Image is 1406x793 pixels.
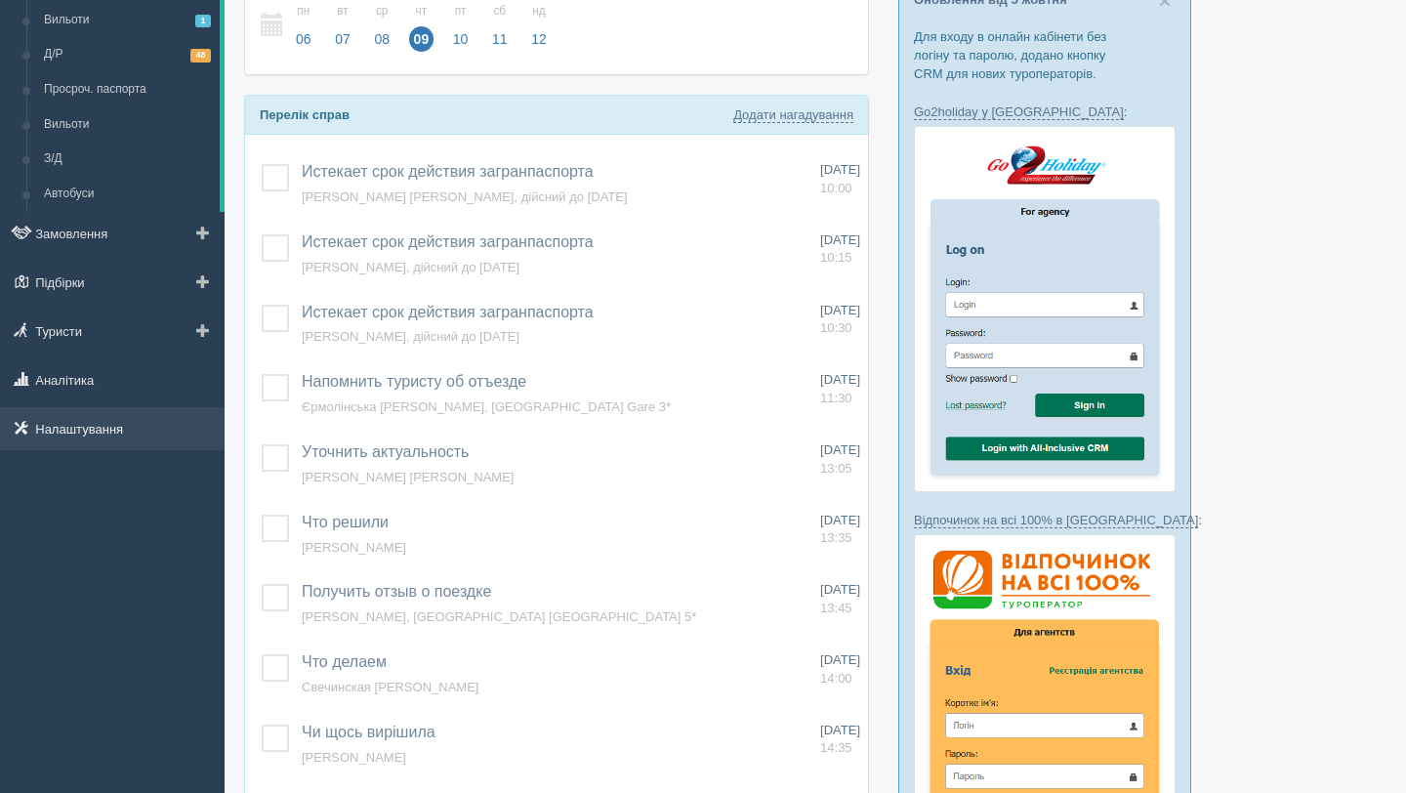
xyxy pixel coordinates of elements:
[302,233,594,250] a: Истекает срок действия загранпаспорта
[914,511,1176,529] p: :
[820,391,852,405] span: 11:30
[448,3,474,20] small: пт
[302,750,406,765] a: [PERSON_NAME]
[487,3,513,20] small: сб
[448,26,474,52] span: 10
[526,26,552,52] span: 12
[820,442,860,457] span: [DATE]
[914,103,1176,121] p: :
[409,3,434,20] small: чт
[302,260,519,274] a: [PERSON_NAME], дійсний до [DATE]
[820,250,852,265] span: 10:15
[820,320,852,335] span: 10:30
[820,231,860,268] a: [DATE] 10:15
[820,651,860,688] a: [DATE] 14:00
[820,722,860,758] a: [DATE] 14:35
[330,3,355,20] small: вт
[914,27,1176,83] p: Для входу в онлайн кабінети без логіну та паролю, додано кнопку CRM для нових туроператорів.
[820,302,860,338] a: [DATE] 10:30
[820,582,860,597] span: [DATE]
[302,189,628,204] a: [PERSON_NAME] [PERSON_NAME], дійсний до [DATE]
[302,329,519,344] a: [PERSON_NAME], дійсний до [DATE]
[820,513,860,527] span: [DATE]
[302,304,594,320] a: Истекает срок действия загранпаспорта
[820,581,860,617] a: [DATE] 13:45
[820,371,860,407] a: [DATE] 11:30
[820,512,860,548] a: [DATE] 13:35
[820,372,860,387] span: [DATE]
[526,3,552,20] small: нд
[369,26,394,52] span: 08
[733,107,853,123] a: Додати нагадування
[302,443,469,460] a: Уточнить актуальность
[820,652,860,667] span: [DATE]
[820,232,860,247] span: [DATE]
[195,15,211,27] span: 1
[35,37,220,72] a: Д/Р48
[820,461,852,476] span: 13:05
[190,49,211,62] span: 48
[302,514,389,530] a: Что решили
[260,107,350,122] b: Перелік справ
[820,162,860,177] span: [DATE]
[291,26,316,52] span: 06
[302,724,435,740] a: Чи щось вирішила
[302,583,491,600] a: Получить отзыв о поездке
[820,181,852,195] span: 10:00
[820,671,852,686] span: 14:00
[302,373,526,390] a: Напомнить туристу об отъезде
[302,399,671,414] a: Єрмолінська [PERSON_NAME], [GEOGRAPHIC_DATA] Gare 3*
[330,26,355,52] span: 07
[914,104,1124,120] a: Go2holiday у [GEOGRAPHIC_DATA]
[302,163,594,180] a: Истекает срок действия загранпаспорта
[914,513,1198,528] a: Відпочинок на всі 100% в [GEOGRAPHIC_DATA]
[914,126,1176,492] img: go2holiday-login-via-crm-for-travel-agents.png
[820,161,860,197] a: [DATE] 10:00
[302,609,696,624] a: [PERSON_NAME], [GEOGRAPHIC_DATA] [GEOGRAPHIC_DATA] 5*
[820,441,860,478] a: [DATE] 13:05
[35,72,220,107] a: Просроч. паспорта
[302,540,406,555] a: [PERSON_NAME]
[302,470,514,484] a: [PERSON_NAME] [PERSON_NAME]
[820,740,852,755] span: 14:35
[291,3,316,20] small: пн
[487,26,513,52] span: 11
[35,177,220,212] a: Автобуси
[302,680,478,694] a: Свечинская [PERSON_NAME]
[35,3,220,38] a: Вильоти1
[302,653,387,670] a: Что делаем
[820,530,852,545] span: 13:35
[35,107,220,143] a: Вильоти
[820,723,860,737] span: [DATE]
[369,3,394,20] small: ср
[35,142,220,177] a: З/Д
[409,26,434,52] span: 09
[820,601,852,615] span: 13:45
[820,303,860,317] span: [DATE]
